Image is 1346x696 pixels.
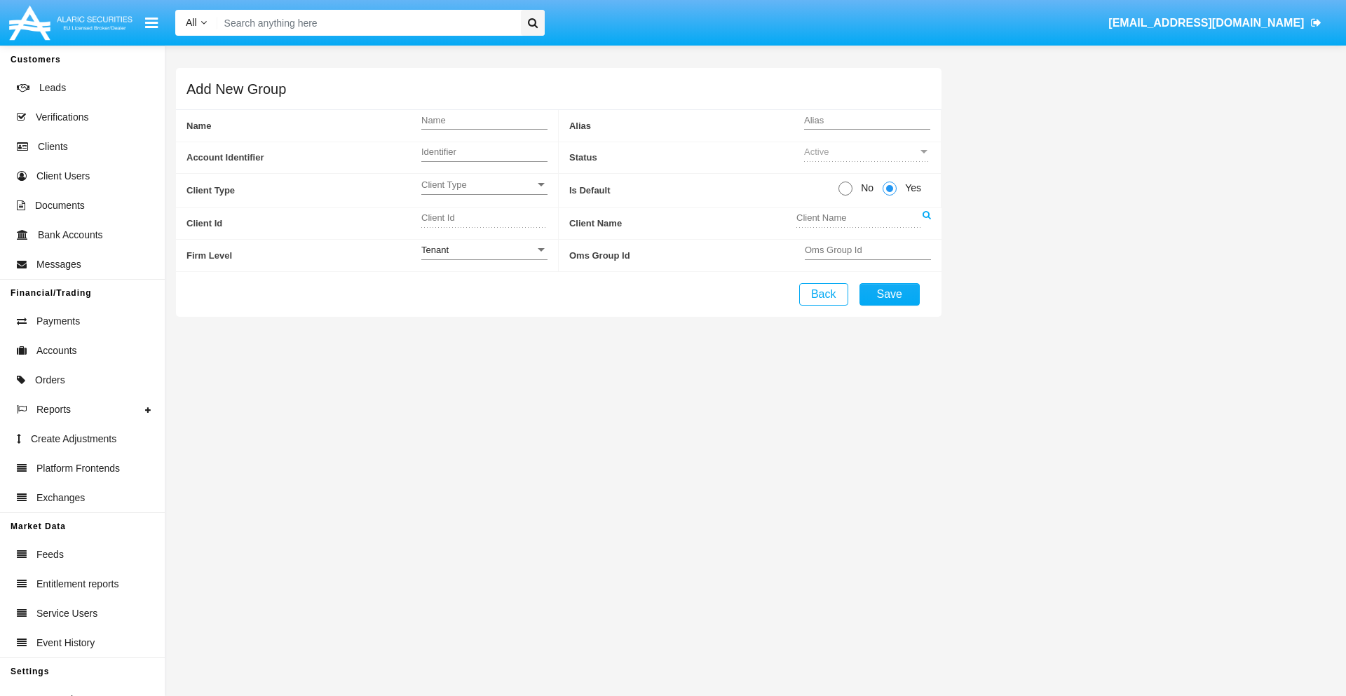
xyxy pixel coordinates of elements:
span: Payments [36,314,80,329]
span: Account Identifier [186,142,421,174]
span: Exchanges [36,491,85,505]
span: Status [569,142,804,174]
span: Bank Accounts [38,228,103,243]
img: Logo image [7,2,135,43]
span: No [852,181,877,196]
span: Orders [35,373,65,388]
span: Service Users [36,606,97,621]
span: Leads [39,81,66,95]
span: Accounts [36,343,77,358]
span: Tenant [421,245,449,255]
span: Clients [38,139,68,154]
span: Event History [36,636,95,650]
span: Client Users [36,169,90,184]
span: Reports [36,402,71,417]
span: Name [186,110,421,142]
span: Platform Frontends [36,461,120,476]
span: Firm Level [186,240,421,271]
span: Documents [35,198,85,213]
span: Oms Group Id [569,240,805,271]
button: Back [799,283,848,306]
span: Alias [569,110,804,142]
span: Client Type [421,179,535,191]
span: Entitlement reports [36,577,119,592]
input: Search [217,10,516,36]
span: Active [804,146,829,157]
span: Messages [36,257,81,272]
span: Is Default [569,174,838,207]
span: Yes [897,181,925,196]
span: Create Adjustments [31,432,116,446]
button: Save [859,283,920,306]
a: All [175,15,217,30]
span: Client Id [186,208,421,240]
span: Client Name [569,208,796,240]
span: Client Type [186,174,421,207]
h5: Add New Group [186,83,286,95]
span: All [186,17,197,28]
a: [EMAIL_ADDRESS][DOMAIN_NAME] [1102,4,1328,43]
span: Verifications [36,110,88,125]
span: [EMAIL_ADDRESS][DOMAIN_NAME] [1108,17,1304,29]
span: Feeds [36,547,64,562]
